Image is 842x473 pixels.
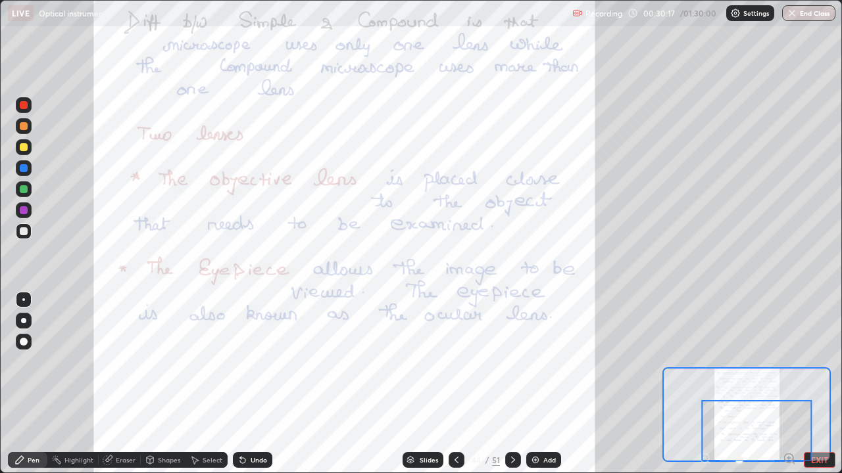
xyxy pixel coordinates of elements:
p: Optical instrument [39,8,106,18]
p: LIVE [12,8,30,18]
p: Settings [743,10,769,16]
img: class-settings-icons [730,8,741,18]
img: recording.375f2c34.svg [572,8,583,18]
div: Slides [420,457,438,463]
button: End Class [782,5,835,21]
div: 51 [492,454,500,466]
div: Undo [251,457,267,463]
img: end-class-cross [787,8,797,18]
div: 44 [470,456,483,464]
div: Highlight [64,457,93,463]
p: Recording [585,9,622,18]
div: Select [203,457,222,463]
div: / [485,456,489,464]
button: EXIT [804,452,835,468]
img: add-slide-button [530,455,541,465]
div: Add [543,457,556,463]
div: Pen [28,457,39,463]
div: Eraser [116,457,136,463]
div: Shapes [158,457,180,463]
